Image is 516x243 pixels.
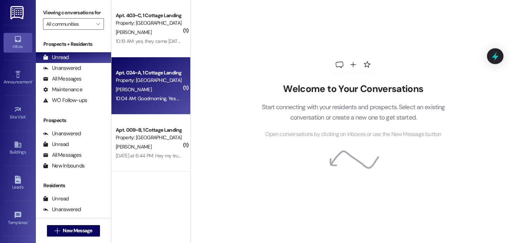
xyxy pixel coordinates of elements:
[26,113,27,118] span: •
[43,151,81,159] div: All Messages
[116,69,182,77] div: Apt. 024~A, 1 Cottage Landing Properties LLC
[4,138,32,158] a: Buildings
[43,206,81,213] div: Unanswered
[43,97,87,104] div: WO Follow-ups
[43,64,81,72] div: Unanswered
[116,38,220,44] div: 10:19 AM: yes, they came [DATE]!!! thanks so much!
[4,209,32,228] a: Templates •
[54,228,60,234] i: 
[116,77,182,84] div: Property: [GEOGRAPHIC_DATA] [GEOGRAPHIC_DATA]
[10,6,25,19] img: ResiDesk Logo
[47,225,100,237] button: New Message
[116,126,182,134] div: Apt. 009~B, 1 Cottage Landing Properties LLC
[43,7,104,18] label: Viewing conversations for
[36,40,111,48] div: Prospects + Residents
[251,83,456,95] h2: Welcome to Your Conversations
[96,21,100,27] i: 
[116,86,152,93] span: [PERSON_NAME]
[43,130,81,137] div: Unanswered
[116,12,182,19] div: Apt. 403~C, 1 Cottage Landing Properties LLC
[116,152,503,159] div: [DATE] at 6:44 PM: Hey my truck is broke down and literally cannot move got a tow truck to drop i...
[116,29,152,35] span: [PERSON_NAME]
[43,195,69,203] div: Unread
[43,141,69,148] div: Unread
[4,33,32,52] a: Inbox
[43,217,81,224] div: All Messages
[251,102,456,122] p: Start connecting with your residents and prospects. Select an existing conversation or create a n...
[36,117,111,124] div: Prospects
[4,103,32,123] a: Site Visit •
[43,75,81,83] div: All Messages
[43,86,82,93] div: Maintenance
[63,227,92,234] span: New Message
[116,19,182,27] div: Property: [GEOGRAPHIC_DATA] [GEOGRAPHIC_DATA]
[43,54,69,61] div: Unread
[116,134,182,141] div: Property: [GEOGRAPHIC_DATA] [GEOGRAPHIC_DATA]
[36,182,111,189] div: Residents
[265,130,441,139] span: Open conversations by clicking on inboxes or use the New Message button
[46,18,92,30] input: All communities
[4,174,32,193] a: Leads
[43,162,85,170] div: New Inbounds
[116,144,152,150] span: [PERSON_NAME]
[28,219,29,224] span: •
[32,78,33,83] span: •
